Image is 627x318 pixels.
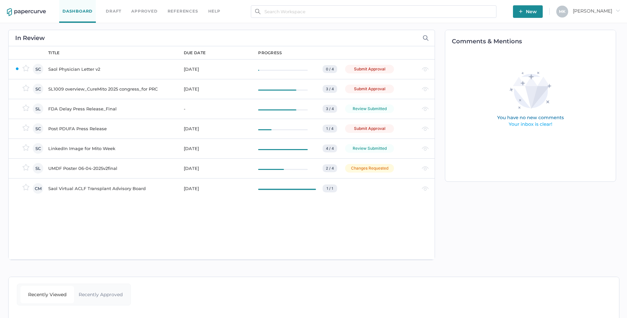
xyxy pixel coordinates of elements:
[22,184,29,190] img: star-inactive.70f2008a.svg
[323,105,337,113] div: 3 / 4
[74,286,128,303] div: Recently Approved
[519,5,537,18] span: New
[22,104,29,111] img: star-inactive.70f2008a.svg
[20,286,74,303] div: Recently Viewed
[33,163,43,174] div: SL
[48,105,176,113] div: FDA Delay Press Release_Final
[48,65,176,73] div: Saol Physician Letter v2
[15,67,19,71] img: ZaPP2z7XVwAAAABJRU5ErkJggg==
[33,183,43,194] div: CM
[106,8,121,15] a: Draft
[7,8,46,16] img: papercurve-logo-colour.7244d18c.svg
[345,85,394,93] div: Submit Approval
[513,5,543,18] button: New
[323,164,337,172] div: 2 / 4
[323,144,337,152] div: 4 / 4
[323,184,337,192] div: 1 / 1
[184,65,250,73] div: [DATE]
[615,8,620,13] i: arrow_right
[15,35,45,41] h2: In Review
[184,184,250,192] div: [DATE]
[48,164,176,172] div: UMDF Poster 06-04-2025v2final
[345,104,394,113] div: Review Submitted
[22,144,29,151] img: star-inactive.70f2008a.svg
[422,127,429,131] img: eye-light-gray.b6d092a5.svg
[184,85,250,93] div: [DATE]
[483,66,578,133] img: comments-empty-state.0193fcf7.svg
[48,50,60,56] div: title
[48,125,176,133] div: Post PDUFA Press Release
[33,143,43,154] div: SC
[323,85,337,93] div: 3 / 4
[255,9,260,14] img: search.bf03fe8b.svg
[345,65,394,73] div: Submit Approval
[48,184,176,192] div: Saol Virtual ACLF Transplant Advisory Board
[559,9,566,14] span: M K
[33,103,43,114] div: SL
[168,8,198,15] a: References
[208,8,220,15] div: help
[422,67,429,71] img: eye-light-gray.b6d092a5.svg
[452,38,616,44] h2: Comments & Mentions
[131,8,157,15] a: Approved
[258,50,282,56] div: progress
[184,164,250,172] div: [DATE]
[184,144,250,152] div: [DATE]
[177,99,252,119] td: -
[345,144,394,153] div: Review Submitted
[22,164,29,171] img: star-inactive.70f2008a.svg
[184,50,206,56] div: due date
[22,124,29,131] img: star-inactive.70f2008a.svg
[33,64,43,74] div: SC
[422,87,429,91] img: eye-light-gray.b6d092a5.svg
[323,125,337,133] div: 1 / 4
[422,186,429,191] img: eye-light-gray.b6d092a5.svg
[422,107,429,111] img: eye-light-gray.b6d092a5.svg
[22,85,29,91] img: star-inactive.70f2008a.svg
[345,164,394,173] div: Changes Requested
[519,10,523,13] img: plus-white.e19ec114.svg
[33,84,43,94] div: SC
[422,146,429,151] img: eye-light-gray.b6d092a5.svg
[22,65,29,71] img: star-inactive.70f2008a.svg
[423,35,429,41] img: search-icon-expand.c6106642.svg
[323,65,337,73] div: 0 / 4
[345,124,394,133] div: Submit Approval
[48,85,176,93] div: SL1009 overview_CureMito 2025 congress_for PRC
[33,123,43,134] div: SC
[573,8,620,14] span: [PERSON_NAME]
[422,166,429,171] img: eye-light-gray.b6d092a5.svg
[251,5,496,18] input: Search Workspace
[48,144,176,152] div: LinkedIn Image for Mito Week
[184,125,250,133] div: [DATE]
